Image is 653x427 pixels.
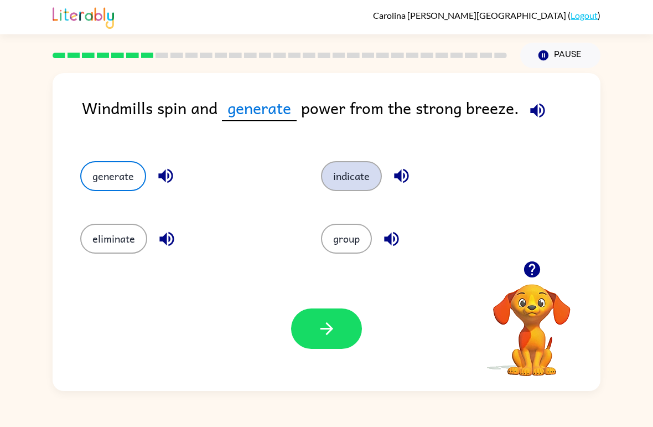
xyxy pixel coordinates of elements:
[520,43,600,68] button: Pause
[53,4,114,29] img: Literably
[373,10,600,20] div: ( )
[82,95,600,139] div: Windmills spin and power from the strong breeze.
[80,224,147,254] button: eliminate
[571,10,598,20] a: Logout
[80,161,146,191] button: generate
[321,161,382,191] button: indicate
[321,224,372,254] button: group
[476,267,587,378] video: Your browser must support playing .mp4 files to use Literably. Please try using another browser.
[222,95,297,121] span: generate
[373,10,568,20] span: Carolina [PERSON_NAME][GEOGRAPHIC_DATA]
